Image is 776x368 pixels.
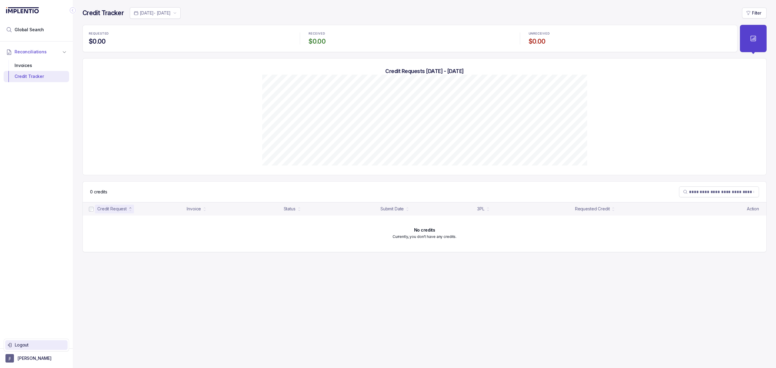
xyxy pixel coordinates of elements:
h4: $0.00 [89,37,291,46]
p: [PERSON_NAME] [18,355,52,361]
search: Table Search Bar [679,186,759,197]
p: REQUESTED [89,32,109,35]
div: Collapse Icon [69,7,76,14]
h4: $0.00 [309,37,511,46]
p: UNRECEIVED [529,32,550,35]
div: Credit Request [97,206,127,212]
div: Credit Tracker [8,71,64,82]
button: Date Range Picker [130,7,181,19]
ul: Statistic Highlights [82,25,738,52]
button: User initials[PERSON_NAME] [5,354,67,363]
h5: Credit Requests [DATE] - [DATE] [92,68,757,75]
li: Statistic RECEIVED [305,28,515,49]
nav: Table Control [83,182,766,202]
p: [DATE] - [DATE] [140,10,171,16]
div: Invoice [187,206,201,212]
span: Global Search [15,27,44,33]
div: 3PL [477,206,484,212]
p: Currently, you don't have any credits. [393,234,457,240]
span: Reconciliations [15,49,47,55]
div: Requested Credit [575,206,610,212]
button: Reconciliations [4,45,69,59]
div: Invoices [8,60,64,71]
div: Reconciliations [4,59,69,83]
p: Logout [15,342,65,348]
p: Filter [752,10,761,16]
button: Filter [742,8,767,18]
span: User initials [5,354,14,363]
h6: No credits [414,228,435,233]
li: Statistic REQUESTED [85,28,295,49]
div: Status [284,206,296,212]
p: 0 credits [90,189,107,195]
h4: Credit Tracker [82,9,124,17]
p: Action [747,206,759,212]
h4: $0.00 [529,37,731,46]
p: RECEIVED [309,32,325,35]
div: Remaining page entries [90,189,107,195]
div: Submit Date [380,206,404,212]
input: checkbox-checkbox-all [89,207,94,212]
li: Statistic UNRECEIVED [525,28,735,49]
search: Date Range Picker [134,10,171,16]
